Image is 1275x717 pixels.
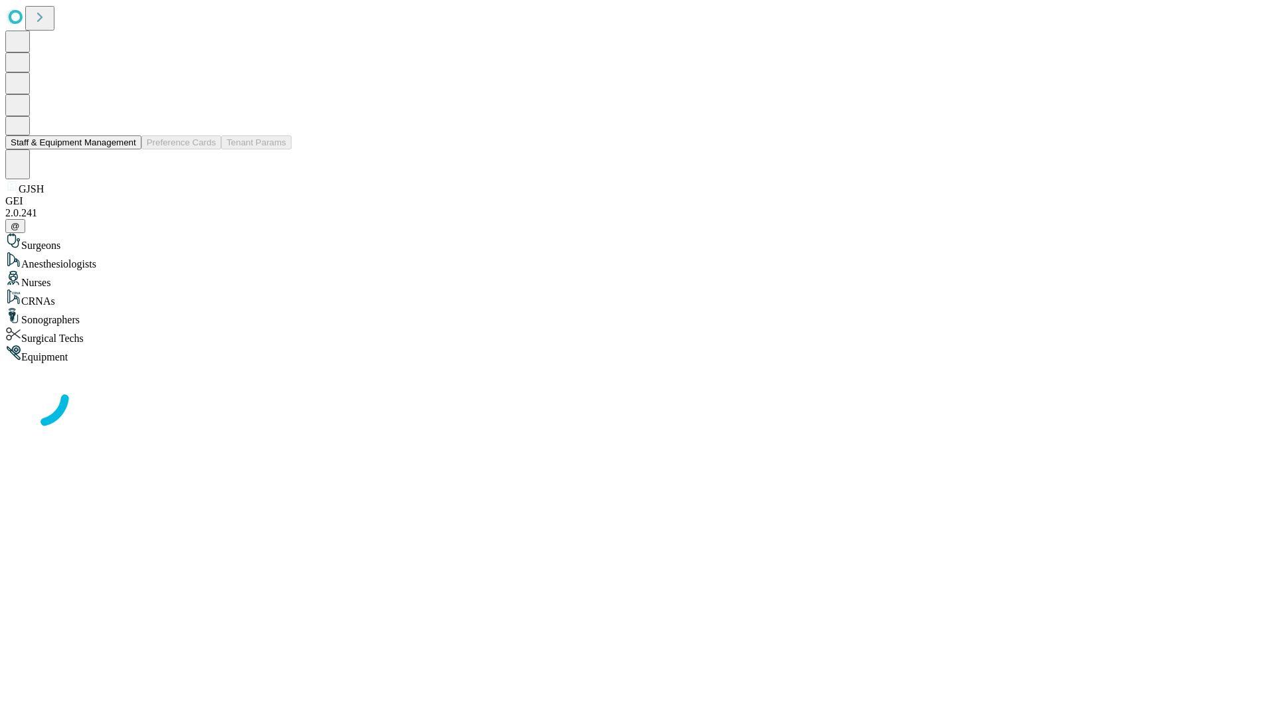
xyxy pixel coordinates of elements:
[5,326,1270,345] div: Surgical Techs
[221,135,292,149] button: Tenant Params
[5,233,1270,252] div: Surgeons
[5,289,1270,307] div: CRNAs
[141,135,221,149] button: Preference Cards
[5,135,141,149] button: Staff & Equipment Management
[5,195,1270,207] div: GEI
[19,183,44,195] span: GJSH
[5,207,1270,219] div: 2.0.241
[5,270,1270,289] div: Nurses
[5,252,1270,270] div: Anesthesiologists
[5,307,1270,326] div: Sonographers
[5,345,1270,363] div: Equipment
[5,219,25,233] button: @
[11,221,20,231] span: @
